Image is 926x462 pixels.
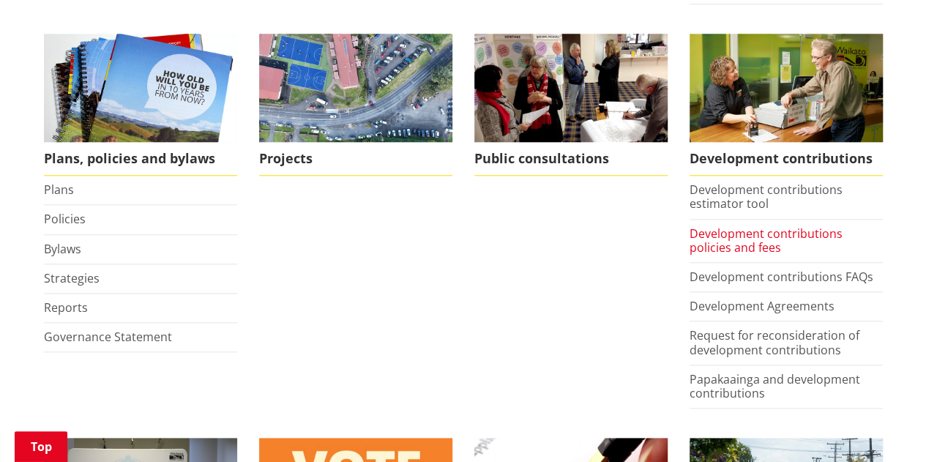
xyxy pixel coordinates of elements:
[690,269,873,285] a: Development contributions FAQs
[259,34,452,176] a: Projects
[44,241,81,257] a: Bylaws
[690,182,843,212] a: Development contributions estimator tool
[474,34,668,143] img: public-consultations
[690,34,883,176] a: FInd out more about fees and fines here Development contributions
[690,226,843,256] a: Development contributions policies and fees
[690,327,859,357] a: Request for reconsideration of development contributions
[690,34,883,143] img: Fees
[44,299,88,316] a: Reports
[44,329,172,345] a: Governance Statement
[474,142,668,176] span: Public consultations
[859,400,911,453] iframe: Messenger Launcher
[44,34,237,176] a: We produce a number of plans, policies and bylaws including the Long Term Plan Plans, policies an...
[44,270,100,286] a: Strategies
[44,211,86,227] a: Policies
[474,34,668,176] a: public-consultations Public consultations
[44,142,237,176] span: Plans, policies and bylaws
[15,431,67,462] a: Top
[44,34,237,143] img: Long Term Plan
[690,298,834,314] a: Development Agreements
[690,371,860,401] a: Papakaainga and development contributions
[259,142,452,176] span: Projects
[44,182,74,198] a: Plans
[259,34,452,143] img: DJI_0336
[690,142,883,176] span: Development contributions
